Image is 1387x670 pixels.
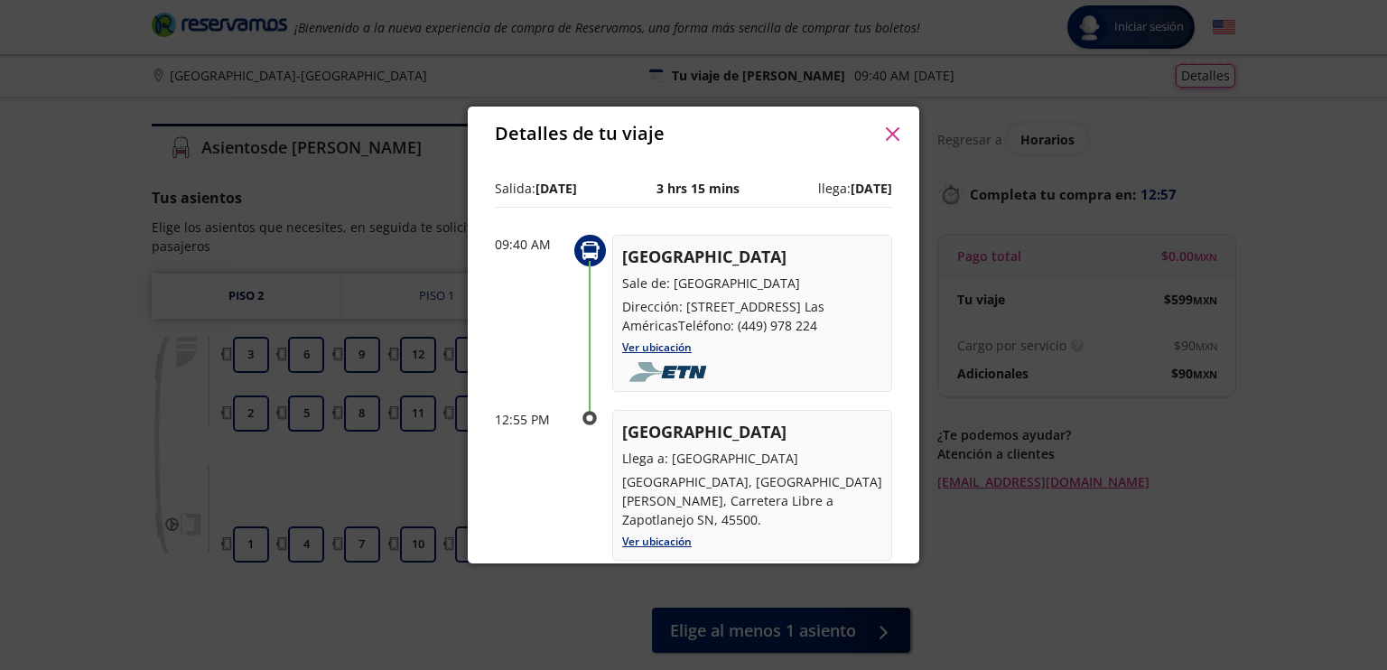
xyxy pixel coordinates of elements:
p: 12:55 PM [495,410,567,429]
p: [GEOGRAPHIC_DATA] [622,420,882,444]
p: 3 hrs 15 mins [656,179,740,198]
p: Salida: [495,179,577,198]
img: foobar2.png [622,362,719,382]
p: [GEOGRAPHIC_DATA] [622,245,882,269]
p: Detalles de tu viaje [495,120,665,147]
p: Dirección: [STREET_ADDRESS] Las AméricasTeléfono: (449) 978 224 [622,297,882,335]
p: Sale de: [GEOGRAPHIC_DATA] [622,274,882,293]
p: [GEOGRAPHIC_DATA], [GEOGRAPHIC_DATA][PERSON_NAME], Carretera Libre a Zapotlanejo SN, 45500. [622,472,882,529]
b: [DATE] [535,180,577,197]
p: 09:40 AM [495,235,567,254]
a: Ver ubicación [622,340,692,355]
a: Ver ubicación [622,534,692,549]
b: [DATE] [851,180,892,197]
p: llega: [818,179,892,198]
p: Llega a: [GEOGRAPHIC_DATA] [622,449,882,468]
